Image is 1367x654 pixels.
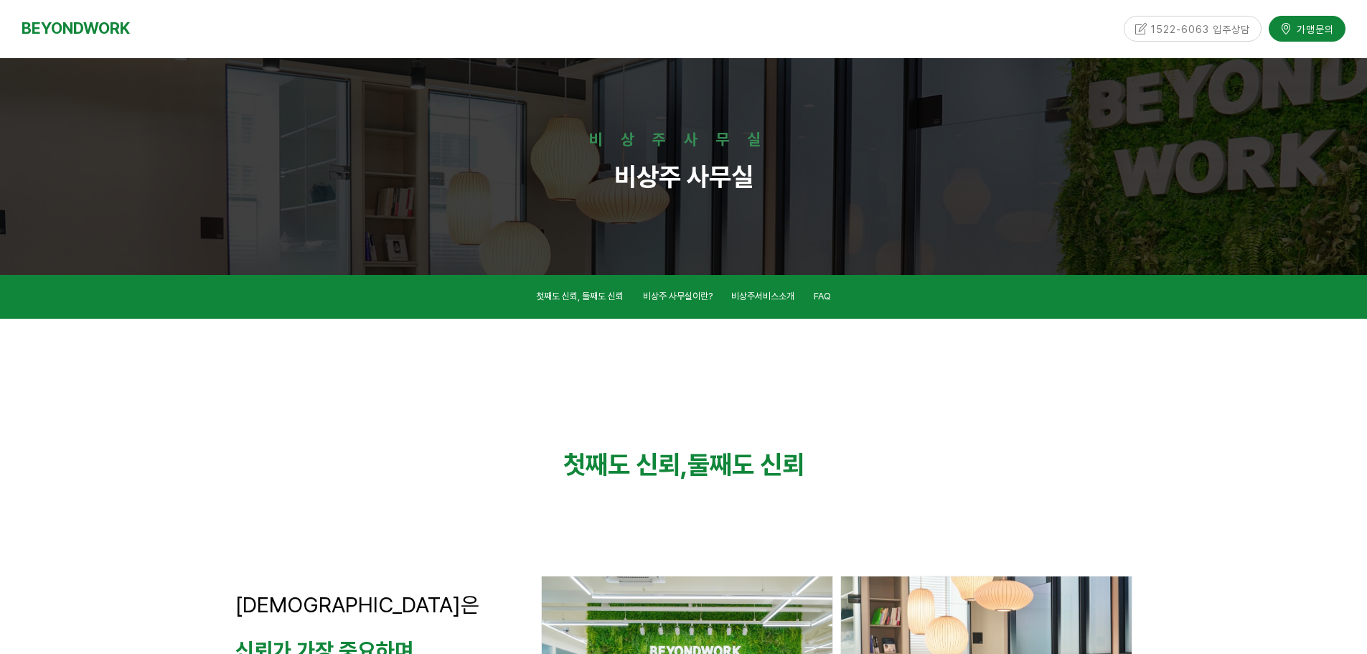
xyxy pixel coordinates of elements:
[687,449,804,480] strong: 둘째도 신뢰
[731,289,794,308] a: 비상주서비스소개
[643,291,713,302] span: 비상주 사무실이란?
[643,289,713,308] a: 비상주 사무실이란?
[22,15,130,42] a: BEYONDWORK
[731,291,794,302] span: 비상주서비스소개
[235,592,479,617] span: [DEMOGRAPHIC_DATA]은
[814,289,831,308] a: FAQ
[814,291,831,302] span: FAQ
[536,289,624,308] a: 첫째도 신뢰, 둘째도 신뢰
[1292,21,1334,35] span: 가맹문의
[589,130,779,149] strong: 비상주사무실
[563,449,687,480] strong: 첫째도 신뢰,
[1269,14,1345,39] a: 가맹문의
[614,162,753,192] strong: 비상주 사무실
[536,291,624,302] span: 첫째도 신뢰, 둘째도 신뢰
